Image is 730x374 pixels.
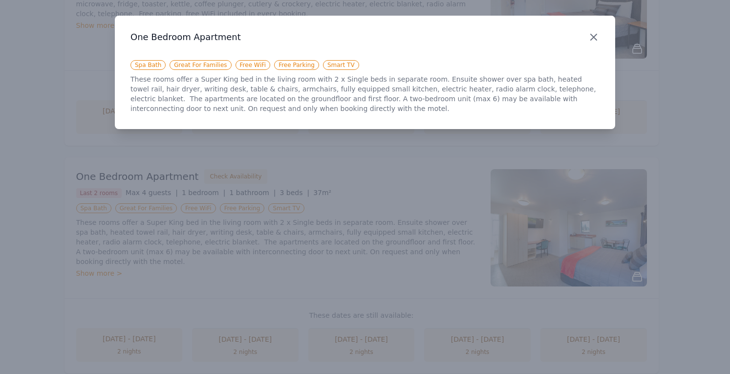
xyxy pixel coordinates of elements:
p: These rooms offer a Super King bed in the living room with 2 x Single beds in separate room. Ensu... [130,74,600,113]
span: Free Parking [274,60,319,70]
span: Smart TV [323,60,359,70]
span: Spa Bath [130,60,166,70]
h3: One Bedroom Apartment [130,31,600,43]
span: Free WiFi [236,60,271,70]
span: Great For Families [170,60,231,70]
